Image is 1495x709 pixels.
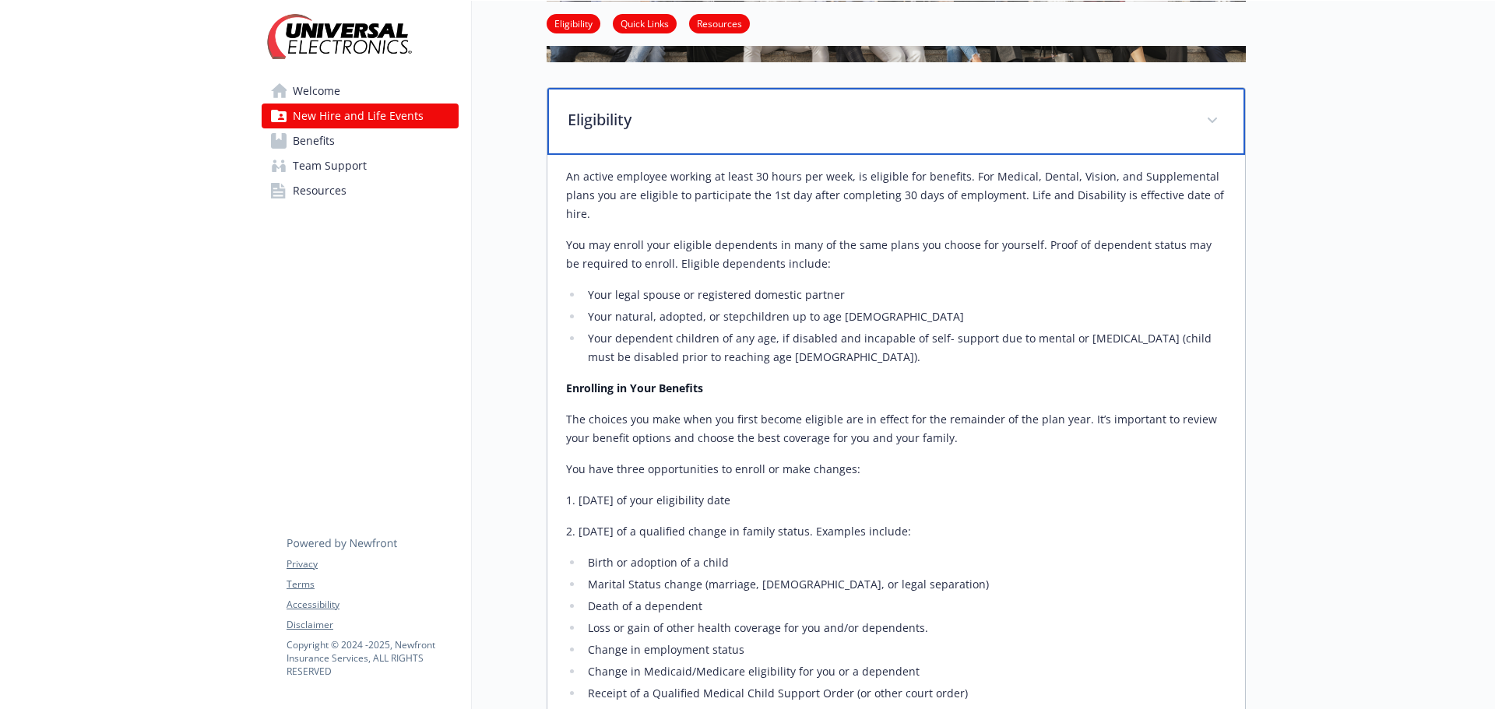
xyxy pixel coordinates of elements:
[689,15,750,30] a: Resources
[262,128,459,153] a: Benefits
[547,15,600,30] a: Eligibility
[583,619,1226,637] li: Loss or gain of other health coverage for you and/or dependents.
[583,286,1226,304] li: Your legal spouse or registered domestic partner
[287,638,458,678] p: Copyright © 2024 - 2025 , Newfront Insurance Services, ALL RIGHTS RESERVED
[293,178,346,203] span: Resources
[566,236,1226,273] p: You may enroll your eligible dependents in many of the same plans you choose for yourself. Proof ...
[547,88,1245,155] div: Eligibility
[293,128,335,153] span: Benefits
[583,575,1226,594] li: Marital Status change (marriage, [DEMOGRAPHIC_DATA], or legal separation)
[566,381,703,395] strong: Enrolling in Your Benefits
[566,167,1226,223] p: An active employee working at least 30 hours per week, is eligible for benefits. For Medical, Den...
[293,153,367,178] span: Team Support
[566,410,1226,448] p: The choices you make when you first become eligible are in effect for the remainder of the plan y...
[583,641,1226,659] li: Change in employment status
[287,618,458,632] a: Disclaimer
[566,491,1226,510] p: 1. [DATE] of your eligibility date
[566,460,1226,479] p: You have three opportunities to enroll or make changes:
[287,577,458,591] a: Terms
[583,307,1226,326] li: Your natural, adopted, or stepchildren up to age [DEMOGRAPHIC_DATA]
[583,662,1226,681] li: Change in Medicaid/Medicare eligibility for you or a dependent
[262,178,459,203] a: Resources
[583,553,1226,572] li: Birth or adoption of a child
[287,598,458,612] a: Accessibility
[262,79,459,104] a: Welcome
[583,597,1226,616] li: Death of a dependent
[293,104,424,128] span: New Hire and Life Events
[262,153,459,178] a: Team Support
[293,79,340,104] span: Welcome
[262,104,459,128] a: New Hire and Life Events
[583,684,1226,703] li: Receipt of a Qualified Medical Child Support Order (or other court order)
[568,108,1187,132] p: Eligibility
[566,522,1226,541] p: 2. [DATE] of a qualified change in family status. Examples include:
[613,15,677,30] a: Quick Links
[583,329,1226,367] li: Your dependent children of any age, if disabled and incapable of self- support due to mental or [...
[287,557,458,571] a: Privacy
